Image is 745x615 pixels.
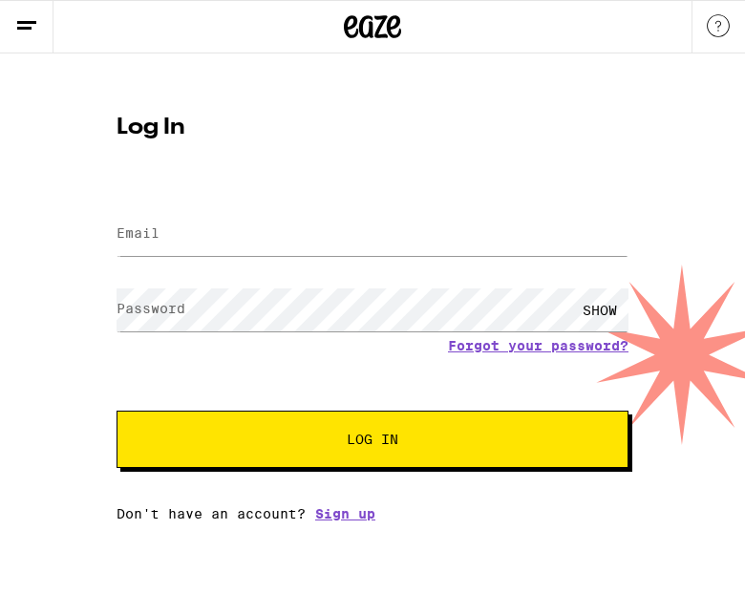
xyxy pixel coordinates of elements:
input: Email [117,213,628,256]
h1: Log In [117,117,628,139]
a: Sign up [315,506,375,521]
label: Email [117,225,160,241]
button: Log In [117,411,628,468]
div: Don't have an account? [117,506,628,521]
label: Password [117,301,185,316]
div: SHOW [571,288,628,331]
span: Log In [347,433,398,446]
a: Forgot your password? [448,338,628,353]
